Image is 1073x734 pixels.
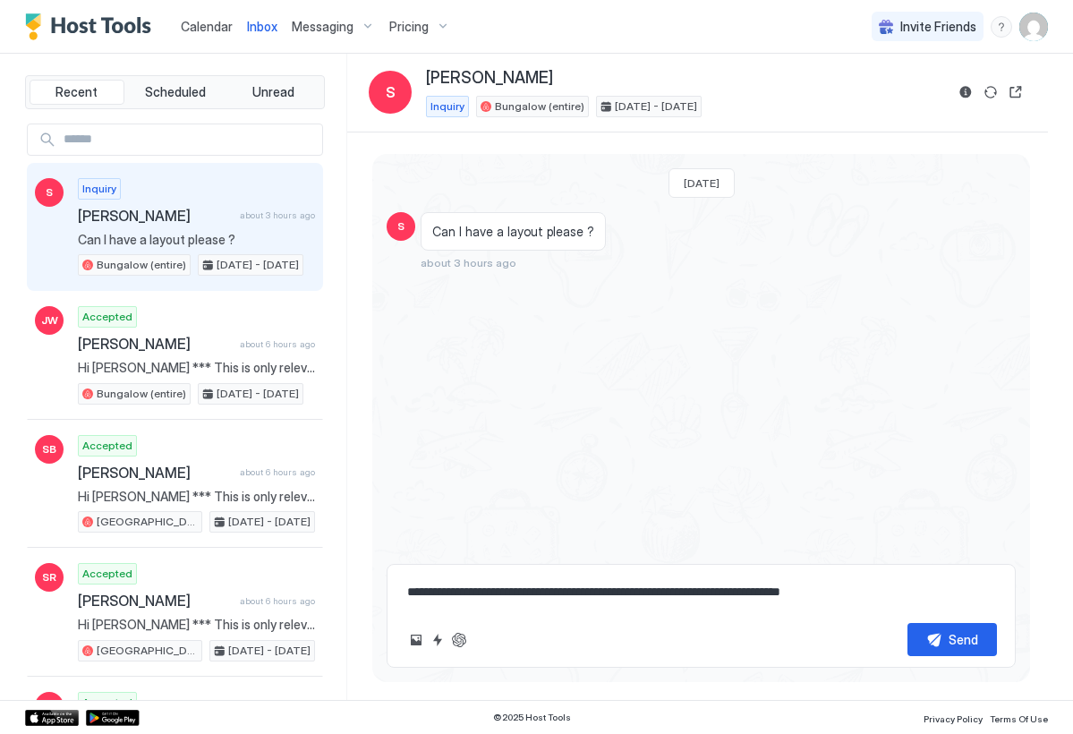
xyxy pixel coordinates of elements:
[990,708,1048,727] a: Terms Of Use
[217,257,299,273] span: [DATE] - [DATE]
[226,80,320,105] button: Unread
[292,19,353,35] span: Messaging
[427,629,448,651] button: Quick reply
[217,386,299,402] span: [DATE] - [DATE]
[30,80,124,105] button: Recent
[128,80,223,105] button: Scheduled
[97,257,186,273] span: Bungalow (entire)
[228,514,311,530] span: [DATE] - [DATE]
[405,629,427,651] button: Upload image
[25,13,159,40] a: Host Tools Logo
[78,207,233,225] span: [PERSON_NAME]
[1005,81,1026,103] button: Open reservation
[82,181,116,197] span: Inquiry
[228,643,311,659] span: [DATE] - [DATE]
[684,176,720,190] span: [DATE]
[240,466,315,478] span: about 6 hours ago
[181,17,233,36] a: Calendar
[949,630,978,649] div: Send
[397,218,405,235] span: S
[41,312,58,329] span: JW
[990,713,1048,724] span: Terms Of Use
[240,209,315,221] span: about 3 hours ago
[907,623,997,656] button: Send
[247,19,277,34] span: Inbox
[86,710,140,726] a: Google Play Store
[426,68,553,89] span: [PERSON_NAME]
[955,81,976,103] button: Reservation information
[78,489,315,505] span: Hi [PERSON_NAME] *** This is only relevant if you are bringing Dogs *** If you are bringing your ...
[181,19,233,34] span: Calendar
[55,84,98,100] span: Recent
[78,464,233,482] span: [PERSON_NAME]
[78,592,233,610] span: [PERSON_NAME]
[78,335,233,353] span: [PERSON_NAME]
[389,19,429,35] span: Pricing
[240,595,315,607] span: about 6 hours ago
[495,98,584,115] span: Bungalow (entire)
[97,514,198,530] span: [GEOGRAPHIC_DATA]
[56,124,322,155] input: Input Field
[42,569,56,585] span: SR
[145,84,206,100] span: Scheduled
[78,617,315,633] span: Hi [PERSON_NAME] *** This is only relevant if you are bringing Dogs *** If you are bringing your ...
[25,75,325,109] div: tab-group
[240,338,315,350] span: about 6 hours ago
[78,232,315,248] span: Can I have a layout please ?
[78,360,315,376] span: Hi [PERSON_NAME] *** This is only relevant if you are bringing Dogs *** If you are bringing your ...
[991,16,1012,38] div: menu
[46,184,53,201] span: S
[421,256,516,269] span: about 3 hours ago
[82,695,132,711] span: Accepted
[448,629,470,651] button: ChatGPT Auto Reply
[980,81,1001,103] button: Sync reservation
[82,566,132,582] span: Accepted
[82,438,132,454] span: Accepted
[97,643,198,659] span: [GEOGRAPHIC_DATA]
[1019,13,1048,41] div: User profile
[42,441,56,457] span: SB
[25,710,79,726] a: App Store
[900,19,976,35] span: Invite Friends
[252,84,294,100] span: Unread
[97,386,186,402] span: Bungalow (entire)
[40,698,58,714] span: MN
[493,712,571,723] span: © 2025 Host Tools
[924,713,983,724] span: Privacy Policy
[386,81,396,103] span: S
[432,224,594,240] span: Can I have a layout please ?
[615,98,697,115] span: [DATE] - [DATE]
[924,708,983,727] a: Privacy Policy
[82,309,132,325] span: Accepted
[247,17,277,36] a: Inbox
[430,98,464,115] span: Inquiry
